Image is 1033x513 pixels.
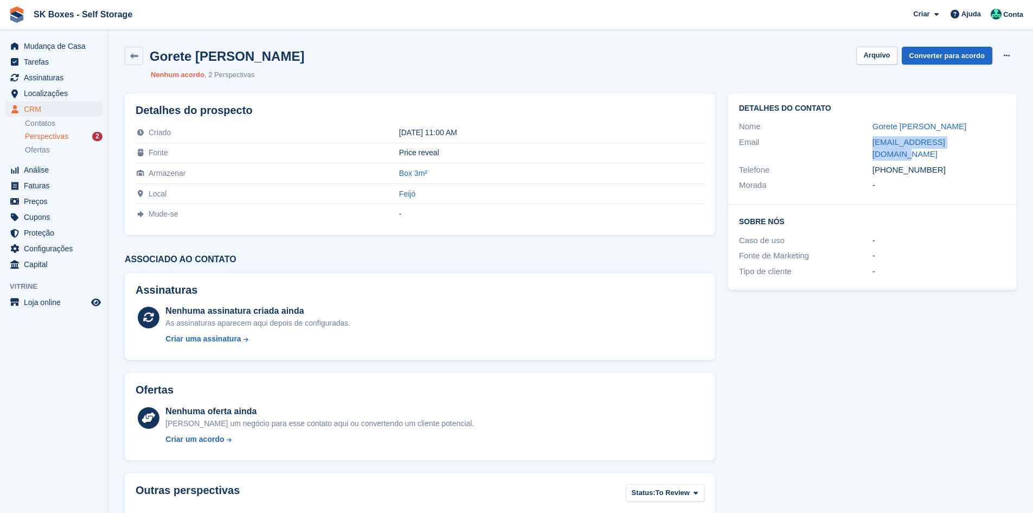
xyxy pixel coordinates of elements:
div: - [399,210,704,218]
a: Box 3m² [399,169,427,178]
div: Fonte de Marketing [739,250,872,262]
span: CRM [24,102,89,117]
div: Criar uma assinatura [165,333,241,345]
h2: Sobre Nós [739,216,1006,226]
span: Capital [24,257,89,272]
h2: Outras perspectivas [136,484,240,504]
div: Nenhuma assinatura criada ainda [165,305,350,318]
a: menu [5,102,102,117]
div: Price reveal [399,148,704,157]
div: [PERSON_NAME] um negócio para esse contato aqui ou convertendo um cliente potencial. [165,418,474,429]
div: - [872,265,1006,278]
span: Assinaturas [24,70,89,85]
span: Configurações [24,241,89,256]
span: Conta [1003,9,1023,20]
a: menu [5,241,102,256]
div: [DATE] 11:00 AM [399,128,704,137]
span: Tarefas [24,54,89,69]
span: Cupons [24,210,89,225]
div: - [872,250,1006,262]
a: menu [5,39,102,54]
div: - [872,235,1006,247]
div: Email [739,136,872,161]
a: Criar uma assinatura [165,333,350,345]
div: - [872,179,1006,192]
div: Telefone [739,164,872,176]
span: Perspectivas [25,131,68,142]
h2: Gorete [PERSON_NAME] [150,49,304,64]
span: Localizações [24,86,89,101]
div: Morada [739,179,872,192]
a: menu [5,225,102,240]
a: menu [5,70,102,85]
a: Contatos [25,118,102,129]
span: Ofertas [25,145,50,155]
div: 2 [92,132,102,141]
a: Perspectivas 2 [25,131,102,142]
a: Converter para acordo [902,47,992,65]
img: SK Boxes - Comercial [991,9,1002,20]
button: Arquivo [856,47,897,65]
a: SK Boxes - Self Storage [29,5,137,23]
a: Gorete [PERSON_NAME] [872,122,966,131]
a: menu [5,194,102,209]
a: menu [5,54,102,69]
h2: Assinaturas [136,284,704,296]
h2: Detalhes do prospecto [136,104,704,117]
a: menu [5,86,102,101]
span: Status: [632,487,656,498]
div: [PHONE_NUMBER] [872,164,1006,176]
a: menu [5,295,102,310]
span: Armazenar [149,169,185,178]
div: Nenhuma oferta ainda [165,405,474,418]
div: Tipo de cliente [739,265,872,278]
div: Criar um acordo [165,434,224,445]
h2: Ofertas [136,384,174,396]
span: Mude-se [149,210,178,218]
h2: Detalhes do contato [739,104,1006,113]
li: 2 Perspectivas [204,69,255,80]
a: menu [5,178,102,193]
a: Ofertas [25,144,102,156]
h3: Associado ao contato [125,255,715,264]
div: Nome [739,121,872,133]
div: Caso de uso [739,235,872,247]
span: Faturas [24,178,89,193]
span: Preços [24,194,89,209]
a: Feijó [399,189,415,198]
a: [EMAIL_ADDRESS][DOMAIN_NAME] [872,137,945,159]
span: Criar [913,9,929,20]
a: Criar um acordo [165,434,474,445]
span: Loja online [24,295,89,310]
button: Status: To Review [626,484,704,502]
span: Vitrine [10,281,108,292]
a: Loja de pré-visualização [89,296,102,309]
a: menu [5,257,102,272]
span: Criado [149,128,171,137]
a: menu [5,210,102,225]
a: menu [5,162,102,178]
img: stora-icon-8386f47178a22dfd0bd8f6a31ec36ba5ce8667c1dd55bd0f319d3a0aa187defe.svg [9,7,25,23]
span: Análise [24,162,89,178]
span: To Review [656,487,690,498]
span: Local [149,189,166,198]
span: Fonte [149,148,168,157]
li: Nenhum acordo [151,69,204,80]
span: Proteção [24,225,89,240]
span: Mudança de Casa [24,39,89,54]
span: Ajuda [961,9,981,20]
div: As assinaturas aparecem aqui depois de configuradas. [165,318,350,329]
